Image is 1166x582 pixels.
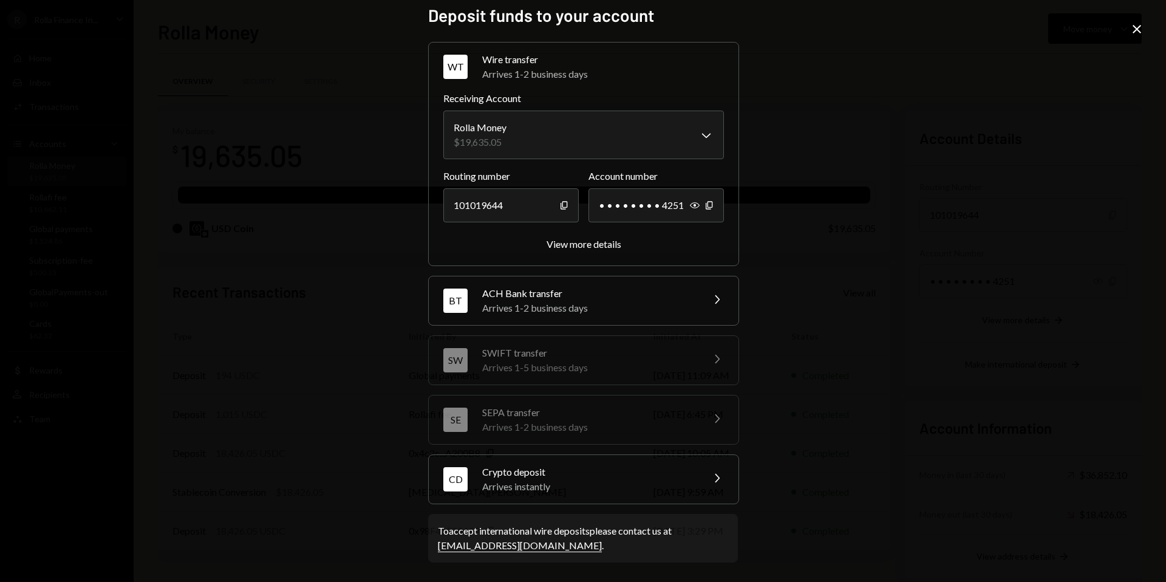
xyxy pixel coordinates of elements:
h2: Deposit funds to your account [428,4,738,27]
div: SEPA transfer [482,405,695,420]
div: CD [443,467,468,491]
div: BT [443,289,468,313]
div: SWIFT transfer [482,346,695,360]
div: Wire transfer [482,52,724,67]
div: Arrives 1-2 business days [482,67,724,81]
button: CDCrypto depositArrives instantly [429,455,738,504]
button: WTWire transferArrives 1-2 business days [429,43,738,91]
label: Routing number [443,169,579,183]
div: WT [443,55,468,79]
div: ACH Bank transfer [482,286,695,301]
div: 101019644 [443,188,579,222]
button: View more details [547,238,621,251]
div: WTWire transferArrives 1-2 business days [443,91,724,251]
label: Account number [588,169,724,183]
button: Receiving Account [443,111,724,159]
button: SWSWIFT transferArrives 1-5 business days [429,336,738,385]
div: Arrives 1-2 business days [482,301,695,315]
div: • • • • • • • • 4251 [588,188,724,222]
div: Arrives 1-2 business days [482,420,695,434]
label: Receiving Account [443,91,724,106]
button: SESEPA transferArrives 1-2 business days [429,395,738,444]
a: [EMAIL_ADDRESS][DOMAIN_NAME] [438,539,602,552]
div: SE [443,408,468,432]
button: BTACH Bank transferArrives 1-2 business days [429,276,738,325]
div: View more details [547,238,621,250]
div: To accept international wire deposits please contact us at . [438,524,728,553]
div: Crypto deposit [482,465,695,479]
div: Arrives instantly [482,479,695,494]
div: SW [443,348,468,372]
div: Arrives 1-5 business days [482,360,695,375]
